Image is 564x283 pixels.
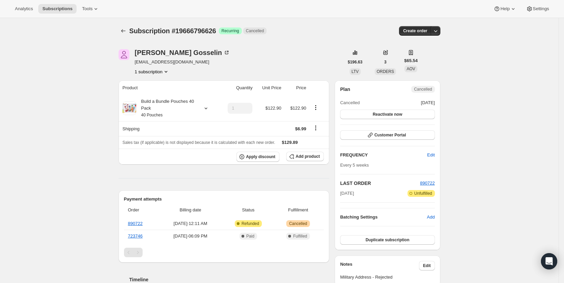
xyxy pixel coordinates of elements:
div: Build a Bundle Pouches 40 Pack [136,98,197,118]
button: $196.63 [344,57,367,67]
span: Reactivate now [373,112,402,117]
span: [DATE] · 06:09 PM [161,233,220,240]
th: Product [119,80,219,95]
span: Paid [246,233,254,239]
h2: LAST ORDER [340,180,420,187]
h6: Batching Settings [340,214,427,221]
button: Settings [522,4,553,14]
th: Quantity [219,80,255,95]
button: Product actions [310,104,321,111]
span: Status [224,207,272,213]
div: [PERSON_NAME] Gosselin [135,49,230,56]
a: 723746 [128,233,143,239]
span: Edit [427,152,435,158]
a: 890722 [128,221,143,226]
button: Edit [423,150,439,161]
span: Military Address - Rejected [340,274,435,281]
span: Settings [533,6,549,12]
span: Unfulfilled [414,191,432,196]
span: Subscription #19666796626 [129,27,216,35]
h2: Plan [340,86,350,93]
span: Fulfilled [293,233,307,239]
button: Create order [399,26,431,36]
span: Add [427,214,435,221]
button: Reactivate now [340,110,435,119]
button: Add [423,212,439,223]
span: Cancelled [289,221,307,226]
button: Help [489,4,520,14]
button: Subscriptions [38,4,77,14]
th: Price [283,80,308,95]
span: Edit [423,263,431,268]
button: Tools [78,4,103,14]
span: [DATE] · 12:11 AM [161,220,220,227]
span: $196.63 [348,59,362,65]
span: $6.99 [295,126,306,131]
span: Duplicate subscription [365,237,409,243]
button: Shipping actions [310,124,321,132]
small: 40 Pouches [141,113,163,117]
button: Subscriptions [119,26,128,36]
button: Customer Portal [340,130,435,140]
button: Analytics [11,4,37,14]
span: Sales tax (if applicable) is not displayed because it is calculated with each new order. [123,140,275,145]
span: Cancelled [246,28,264,34]
h2: FREQUENCY [340,152,427,158]
th: Shipping [119,121,219,136]
span: [DATE] [421,99,435,106]
span: Kristen Gosselin [119,49,129,60]
span: Analytics [15,6,33,12]
div: Open Intercom Messenger [541,253,557,269]
span: Billing date [161,207,220,213]
h2: Timeline [129,276,330,283]
span: $122.90 [265,106,281,111]
button: Product actions [135,68,169,75]
span: Every 5 weeks [340,163,369,168]
span: Cancelled [414,87,432,92]
h3: Notes [340,261,419,270]
button: 890722 [420,180,435,187]
span: Fulfillment [276,207,320,213]
span: $122.90 [290,106,306,111]
span: ORDERS [377,69,394,74]
span: Subscriptions [42,6,72,12]
h2: Payment attempts [124,196,324,203]
span: Add product [296,154,320,159]
span: Cancelled [340,99,360,106]
span: Recurring [222,28,239,34]
button: Apply discount [236,152,279,162]
button: Edit [419,261,435,270]
span: Help [500,6,509,12]
span: Create order [403,28,427,34]
button: Duplicate subscription [340,235,435,245]
span: [DATE] [340,190,354,197]
a: 890722 [420,181,435,186]
th: Order [124,203,159,218]
span: Customer Portal [374,132,406,138]
span: AOV [406,67,415,71]
th: Unit Price [254,80,283,95]
button: Add product [286,152,324,161]
nav: Pagination [124,248,324,257]
span: $65.54 [404,57,418,64]
span: LTV [352,69,359,74]
span: [EMAIL_ADDRESS][DOMAIN_NAME] [135,59,230,65]
span: Refunded [242,221,259,226]
span: 3 [384,59,387,65]
span: $129.89 [282,140,298,145]
span: Tools [82,6,92,12]
span: Apply discount [246,154,275,159]
button: 3 [380,57,391,67]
